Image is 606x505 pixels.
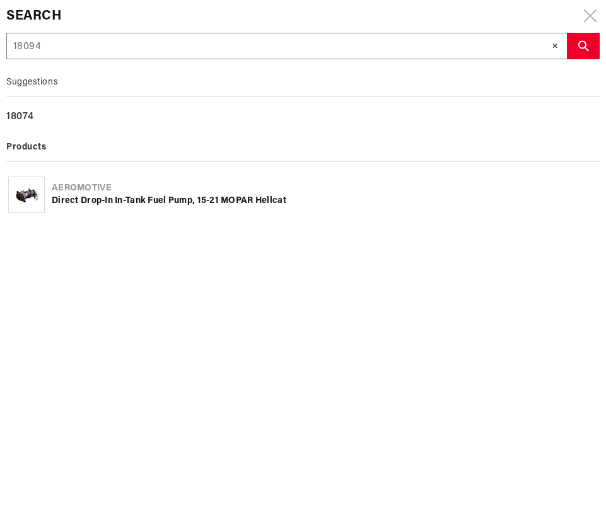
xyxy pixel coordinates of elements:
img: Direct Drop-In In-Tank Fuel Pump, 15-21 MOPAR Hellcat [9,183,44,207]
div: Aeromotive [52,182,598,195]
span: ✕ [552,40,559,52]
button: search button [567,33,600,59]
input: Search by Part Number, Category or Keyword [7,33,566,60]
div: Search [6,6,600,26]
b: Products [6,142,46,152]
div: Suggestions [6,72,600,97]
div: Direct Drop-In In-Tank Fuel Pump, 15-21 MOPAR Hellcat [52,195,598,207]
div: 18074 [6,107,600,128]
